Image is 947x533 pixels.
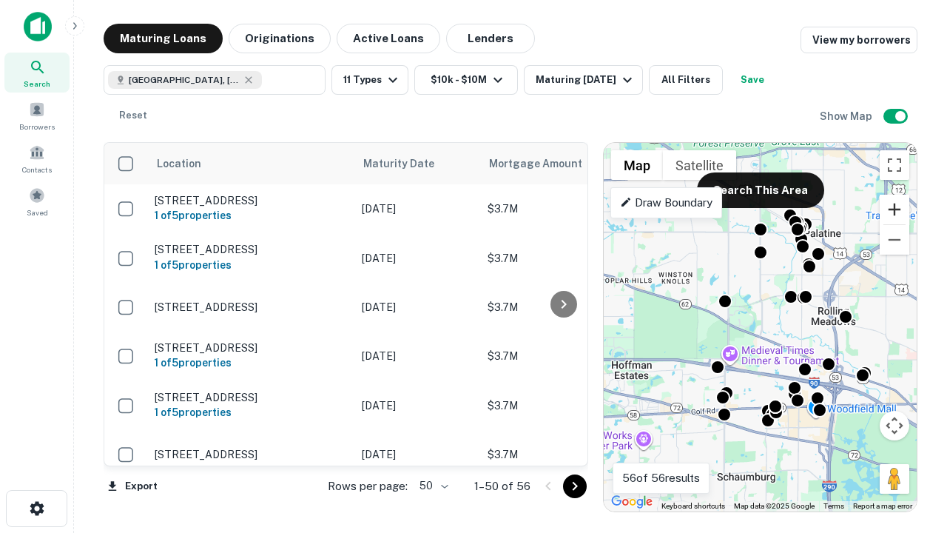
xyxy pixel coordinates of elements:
[873,415,947,486] iframe: Chat Widget
[155,194,347,207] p: [STREET_ADDRESS]
[489,155,601,172] span: Mortgage Amount
[19,121,55,133] span: Borrowers
[488,299,636,315] p: $3.7M
[607,492,656,512] img: Google
[734,502,815,510] span: Map data ©2025 Google
[147,143,354,184] th: Location
[536,71,636,89] div: Maturing [DATE]
[488,398,636,414] p: $3.7M
[337,24,440,53] button: Active Loans
[524,65,643,95] button: Maturing [DATE]
[488,250,636,266] p: $3.7M
[697,172,824,208] button: Search This Area
[362,446,473,463] p: [DATE]
[129,73,240,87] span: [GEOGRAPHIC_DATA], [GEOGRAPHIC_DATA]
[446,24,535,53] button: Lenders
[622,469,700,487] p: 56 of 56 results
[801,27,917,53] a: View my borrowers
[104,475,161,497] button: Export
[155,301,347,314] p: [STREET_ADDRESS]
[880,150,909,180] button: Toggle fullscreen view
[604,143,917,512] div: 0 0
[362,398,473,414] p: [DATE]
[4,138,70,178] a: Contacts
[480,143,643,184] th: Mortgage Amount
[328,477,408,495] p: Rows per page:
[663,150,736,180] button: Show satellite imagery
[155,448,347,461] p: [STREET_ADDRESS]
[620,194,712,212] p: Draw Boundary
[22,164,52,175] span: Contacts
[4,181,70,221] a: Saved
[607,492,656,512] a: Open this area in Google Maps (opens a new window)
[880,411,909,440] button: Map camera controls
[27,207,48,218] span: Saved
[155,391,347,404] p: [STREET_ADDRESS]
[155,341,347,355] p: [STREET_ADDRESS]
[155,257,347,273] h6: 1 of 5 properties
[820,108,874,124] h6: Show Map
[24,78,50,90] span: Search
[155,355,347,371] h6: 1 of 5 properties
[363,155,454,172] span: Maturity Date
[4,53,70,93] a: Search
[474,477,530,495] p: 1–50 of 56
[729,65,776,95] button: Save your search to get updates of matches that match your search criteria.
[155,207,347,224] h6: 1 of 5 properties
[155,404,347,420] h6: 1 of 5 properties
[331,65,408,95] button: 11 Types
[611,150,663,180] button: Show street map
[109,101,157,130] button: Reset
[563,475,587,498] button: Go to next page
[488,201,636,217] p: $3.7M
[880,195,909,224] button: Zoom in
[156,155,201,172] span: Location
[362,299,473,315] p: [DATE]
[104,24,223,53] button: Maturing Loans
[354,143,480,184] th: Maturity Date
[229,24,331,53] button: Originations
[853,502,912,510] a: Report a map error
[155,243,347,256] p: [STREET_ADDRESS]
[649,65,723,95] button: All Filters
[362,201,473,217] p: [DATE]
[4,95,70,135] a: Borrowers
[362,250,473,266] p: [DATE]
[24,12,52,41] img: capitalize-icon.png
[414,65,518,95] button: $10k - $10M
[661,501,725,512] button: Keyboard shortcuts
[488,348,636,364] p: $3.7M
[488,446,636,463] p: $3.7M
[362,348,473,364] p: [DATE]
[880,225,909,255] button: Zoom out
[414,475,451,497] div: 50
[823,502,844,510] a: Terms (opens in new tab)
